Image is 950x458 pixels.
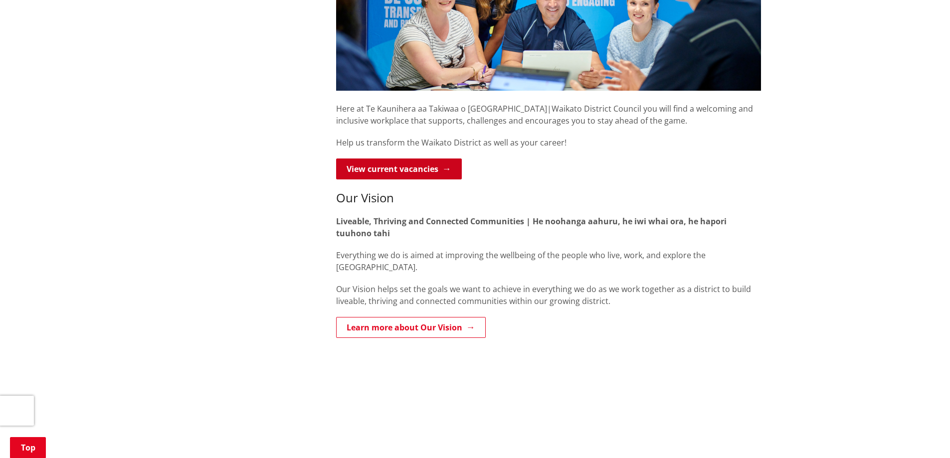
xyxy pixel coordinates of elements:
[336,137,761,149] p: Help us transform the Waikato District as well as your career!
[336,191,761,205] h3: Our Vision
[10,437,46,458] a: Top
[336,249,761,273] p: Everything we do is aimed at improving the wellbeing of the people who live, work, and explore th...
[904,416,940,452] iframe: Messenger Launcher
[336,283,761,307] p: Our Vision helps set the goals we want to achieve in everything we do as we work together as a di...
[336,91,761,127] p: Here at Te Kaunihera aa Takiwaa o [GEOGRAPHIC_DATA]|Waikato District Council you will find a welc...
[336,158,462,179] a: View current vacancies
[336,216,727,239] strong: Liveable, Thriving and Connected Communities | He noohanga aahuru, he iwi whai ora, he hapori tuu...
[336,317,486,338] a: Learn more about Our Vision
